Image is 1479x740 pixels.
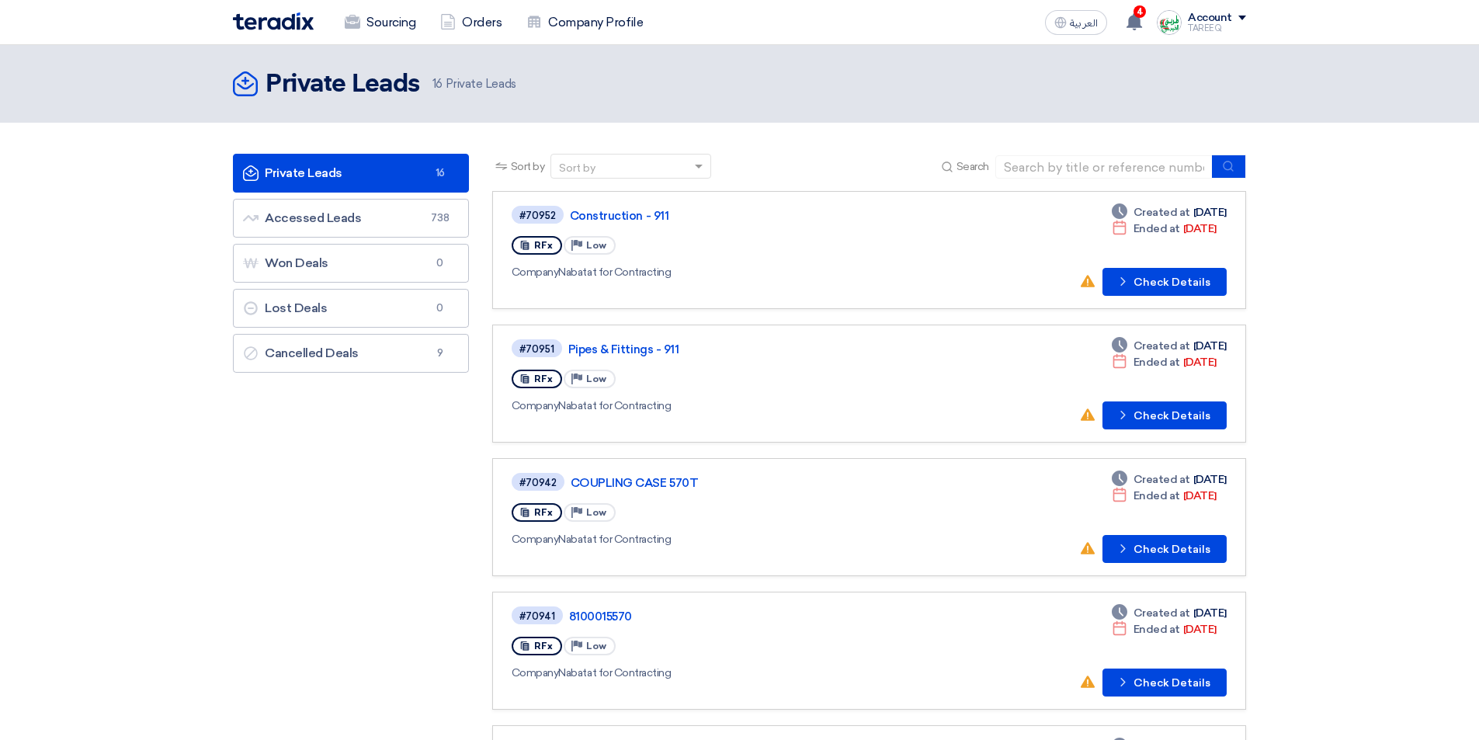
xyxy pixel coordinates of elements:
span: RFx [534,373,553,384]
span: 0 [431,301,450,316]
span: Low [586,373,606,384]
span: Search [956,158,989,175]
a: Lost Deals0 [233,289,469,328]
div: Nabatat for Contracting [512,264,961,280]
span: RFx [534,641,553,651]
input: Search by title or reference number [995,155,1213,179]
div: [DATE] [1112,471,1227,488]
div: [DATE] [1112,488,1217,504]
div: Nabatat for Contracting [512,398,960,414]
button: Check Details [1102,268,1227,296]
button: Check Details [1102,401,1227,429]
div: Nabatat for Contracting [512,531,962,547]
div: Sort by [559,160,595,176]
span: Ended at [1134,621,1180,638]
div: [DATE] [1112,221,1217,237]
span: Company [512,399,559,412]
span: Ended at [1134,488,1180,504]
div: Account [1188,12,1232,25]
span: Ended at [1134,221,1180,237]
span: 4 [1134,5,1146,18]
h2: Private Leads [266,69,420,100]
span: Company [512,666,559,679]
div: #70952 [519,210,556,221]
div: #70941 [519,611,555,621]
span: 16 [431,165,450,181]
a: COUPLING CASE 570T [571,476,959,490]
span: Created at [1134,605,1190,621]
img: Teradix logo [233,12,314,30]
a: Orders [428,5,514,40]
span: Low [586,507,606,518]
span: 738 [431,210,450,226]
span: Low [586,240,606,251]
button: العربية [1045,10,1107,35]
a: Won Deals0 [233,244,469,283]
div: #70942 [519,478,557,488]
a: Company Profile [514,5,655,40]
div: [DATE] [1112,605,1227,621]
a: Accessed Leads738 [233,199,469,238]
a: Cancelled Deals9 [233,334,469,373]
span: 16 [432,77,443,91]
button: Check Details [1102,669,1227,697]
a: Private Leads16 [233,154,469,193]
span: Company [512,266,559,279]
div: [DATE] [1112,338,1227,354]
a: Pipes & Fittings - 911 [568,342,956,356]
span: Ended at [1134,354,1180,370]
span: Created at [1134,471,1190,488]
img: Screenshot___1727703618088.png [1157,10,1182,35]
span: 9 [431,346,450,361]
span: RFx [534,507,553,518]
div: Nabatat for Contracting [512,665,960,681]
span: Private Leads [432,75,516,93]
div: #70951 [519,344,554,354]
div: [DATE] [1112,621,1217,638]
div: [DATE] [1112,204,1227,221]
div: TAREEQ [1188,24,1246,33]
a: Sourcing [332,5,428,40]
span: العربية [1070,18,1098,29]
a: 8100015570 [569,610,957,624]
div: [DATE] [1112,354,1217,370]
button: Check Details [1102,535,1227,563]
span: Created at [1134,204,1190,221]
span: Created at [1134,338,1190,354]
span: Sort by [511,158,545,175]
a: Construction - 911 [570,209,958,223]
span: 0 [431,255,450,271]
span: Low [586,641,606,651]
span: Company [512,533,559,546]
span: RFx [534,240,553,251]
